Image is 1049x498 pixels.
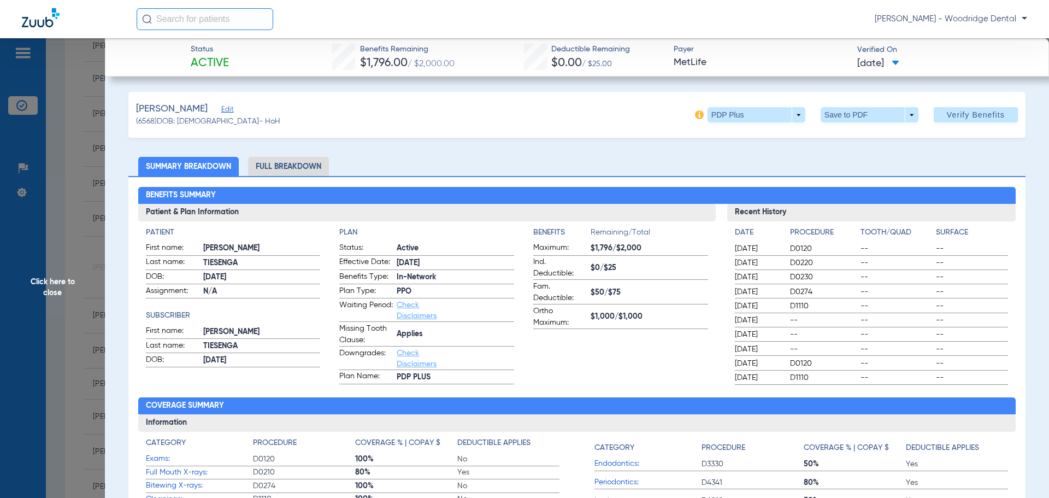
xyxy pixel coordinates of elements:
[936,315,1008,326] span: --
[533,242,587,255] span: Maximum:
[146,340,199,353] span: Last name:
[146,467,253,478] span: Full Mouth X-rays:
[339,285,393,298] span: Plan Type:
[936,227,1008,238] h4: Surface
[253,454,355,465] span: D0120
[146,310,321,321] h4: Subscriber
[339,227,514,238] app-breakdown-title: Plan
[936,358,1008,369] span: --
[790,243,857,254] span: D0120
[735,257,781,268] span: [DATE]
[594,477,702,488] span: Periodontics:
[360,57,408,69] span: $1,796.00
[790,227,857,242] app-breakdown-title: Procedure
[735,358,781,369] span: [DATE]
[936,243,1008,254] span: --
[735,315,781,326] span: [DATE]
[861,243,933,254] span: --
[790,358,857,369] span: D0120
[457,481,559,491] span: No
[191,44,229,55] span: Status
[248,157,329,176] li: Full Breakdown
[253,467,355,478] span: D0210
[790,344,857,355] span: --
[936,227,1008,242] app-breakdown-title: Surface
[790,315,857,326] span: --
[146,227,321,238] app-breakdown-title: Patient
[339,256,393,269] span: Effective Date:
[221,106,231,116] span: Edit
[397,372,514,383] span: PDP PLUS
[203,286,321,297] span: N/A
[936,301,1008,312] span: --
[790,272,857,283] span: D0230
[735,372,781,383] span: [DATE]
[790,301,857,312] span: D1110
[355,467,457,478] span: 80%
[253,437,355,453] app-breakdown-title: Procedure
[146,437,186,449] h4: Category
[591,287,708,298] span: $50/$75
[397,272,514,283] span: In-Network
[355,481,457,491] span: 100%
[594,442,634,454] h4: Category
[735,301,781,312] span: [DATE]
[138,187,1016,204] h2: Benefits Summary
[936,286,1008,297] span: --
[790,286,857,297] span: D0274
[457,437,559,453] app-breakdown-title: Deductible Applies
[821,107,918,122] button: Save to PDF
[861,286,933,297] span: --
[861,227,933,238] h4: Tooth/Quad
[906,437,1008,458] app-breakdown-title: Deductible Applies
[936,344,1008,355] span: --
[355,437,457,453] app-breakdown-title: Coverage % | Copay $
[355,454,457,465] span: 100%
[203,355,321,366] span: [DATE]
[533,281,587,304] span: Fam. Deductible:
[551,57,582,69] span: $0.00
[861,358,933,369] span: --
[594,437,702,458] app-breakdown-title: Category
[137,8,273,30] input: Search for patients
[735,227,781,238] h4: Date
[591,311,708,323] span: $1,000/$1,000
[727,204,1016,221] h3: Recent History
[591,262,708,274] span: $0/$25
[146,354,199,367] span: DOB:
[138,204,716,221] h3: Patient & Plan Information
[582,60,612,68] span: / $25.00
[533,227,591,238] h4: Benefits
[857,44,1032,56] span: Verified On
[735,243,781,254] span: [DATE]
[906,477,1008,488] span: Yes
[591,243,708,254] span: $1,796/$2,000
[146,480,253,491] span: Bitewing X-rays:
[138,397,1016,415] h2: Coverage Summary
[397,243,514,254] span: Active
[861,344,933,355] span: --
[936,329,1008,340] span: --
[533,306,587,329] span: Ortho Maximum:
[146,453,253,465] span: Exams:
[138,157,239,176] li: Summary Breakdown
[861,257,933,268] span: --
[551,44,630,55] span: Deductible Remaining
[339,348,393,370] span: Downgrades:
[861,227,933,242] app-breakdown-title: Tooth/Quad
[533,256,587,279] span: Ind. Deductible:
[136,102,208,116] span: [PERSON_NAME]
[735,286,781,297] span: [DATE]
[702,442,745,454] h4: Procedure
[594,458,702,470] span: Endodontics:
[591,227,708,242] span: Remaining/Total
[397,286,514,297] span: PPO
[702,477,804,488] span: D4341
[457,467,559,478] span: Yes
[790,329,857,340] span: --
[146,271,199,284] span: DOB:
[253,437,297,449] h4: Procedure
[339,323,393,346] span: Missing Tooth Clause:
[355,437,440,449] h4: Coverage % | Copay $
